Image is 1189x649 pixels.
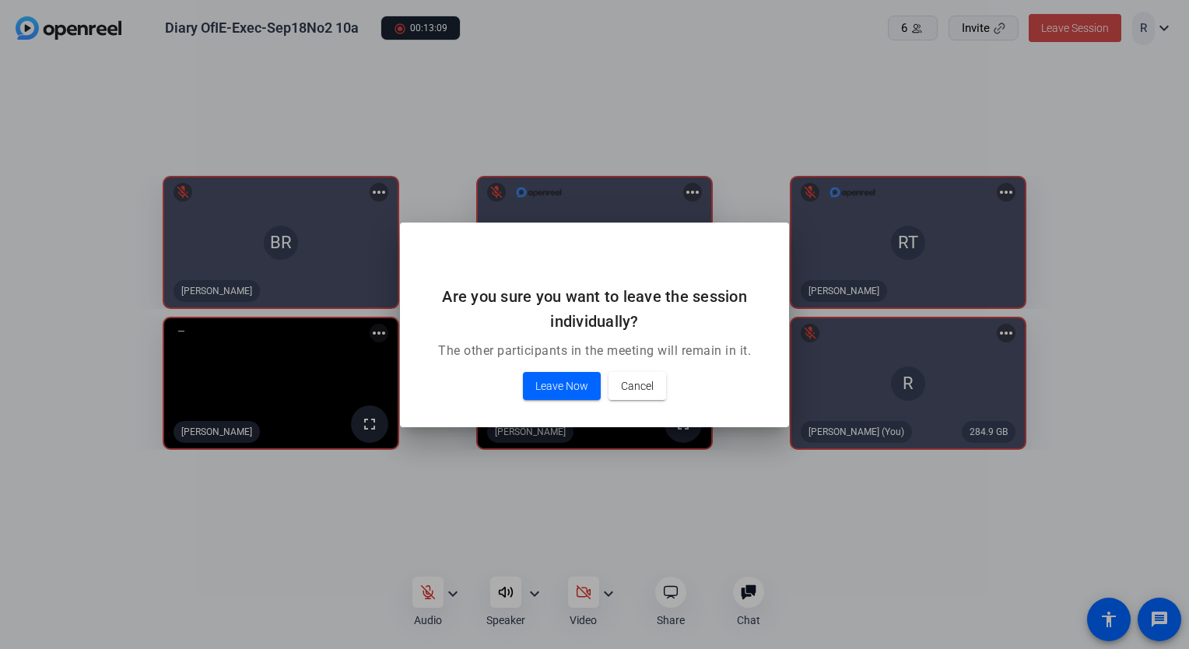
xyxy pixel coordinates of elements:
[621,377,654,395] span: Cancel
[609,372,666,400] button: Cancel
[419,284,770,334] h2: Are you sure you want to leave the session individually?
[523,372,601,400] button: Leave Now
[535,377,588,395] span: Leave Now
[419,342,770,360] p: The other participants in the meeting will remain in it.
